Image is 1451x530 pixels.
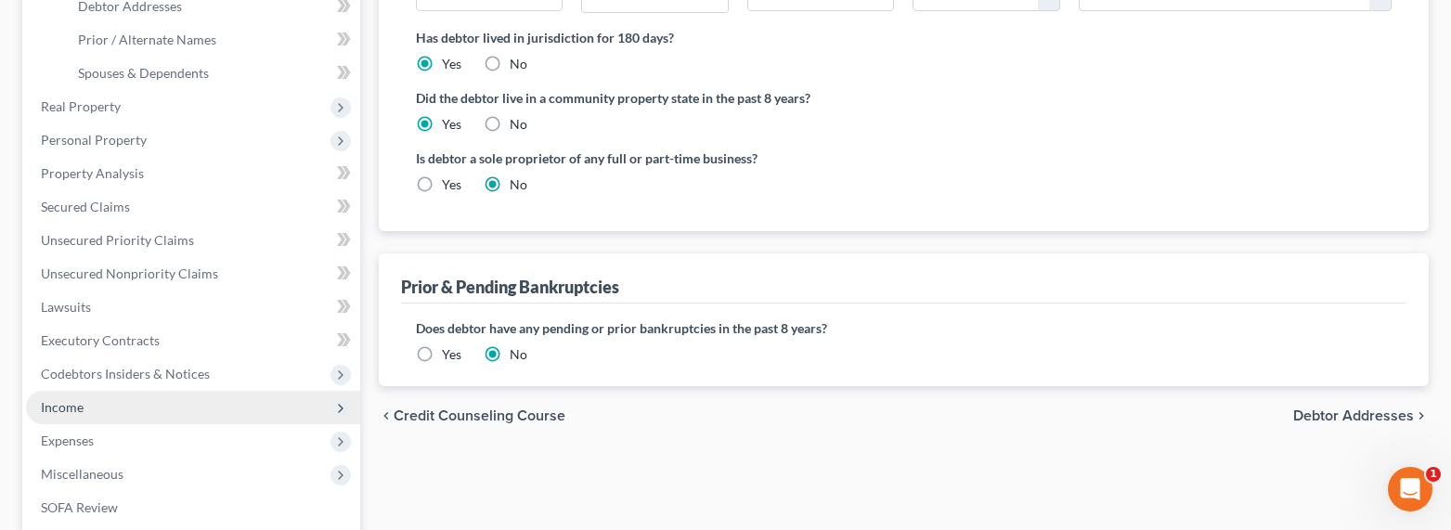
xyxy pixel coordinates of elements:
span: SOFA Review [41,499,118,515]
a: Prior / Alternate Names [63,23,360,57]
label: Has debtor lived in jurisdiction for 180 days? [416,28,1392,47]
iframe: Intercom live chat [1388,467,1432,511]
span: Prior / Alternate Names [78,32,216,47]
span: Unsecured Nonpriority Claims [41,265,218,281]
span: Expenses [41,433,94,448]
span: Income [41,399,84,415]
span: Lawsuits [41,299,91,315]
button: chevron_left Credit Counseling Course [379,408,565,423]
i: chevron_left [379,408,394,423]
span: Personal Property [41,132,147,148]
span: Secured Claims [41,199,130,214]
span: Property Analysis [41,165,144,181]
span: Unsecured Priority Claims [41,232,194,248]
span: Miscellaneous [41,466,123,482]
span: Real Property [41,98,121,114]
span: Executory Contracts [41,332,160,348]
a: Property Analysis [26,157,360,190]
span: Spouses & Dependents [78,65,209,81]
a: Unsecured Nonpriority Claims [26,257,360,291]
label: No [510,115,527,134]
a: Secured Claims [26,190,360,224]
a: Unsecured Priority Claims [26,224,360,257]
a: Lawsuits [26,291,360,324]
span: Codebtors Insiders & Notices [41,366,210,381]
i: chevron_right [1414,408,1429,423]
label: Did the debtor live in a community property state in the past 8 years? [416,88,1392,108]
a: Executory Contracts [26,324,360,357]
label: No [510,55,527,73]
button: Debtor Addresses chevron_right [1293,408,1429,423]
span: Credit Counseling Course [394,408,565,423]
label: No [510,345,527,364]
label: Does debtor have any pending or prior bankruptcies in the past 8 years? [416,318,1392,338]
label: Yes [442,175,461,194]
label: Yes [442,55,461,73]
label: Is debtor a sole proprietor of any full or part-time business? [416,149,895,168]
label: No [510,175,527,194]
div: Prior & Pending Bankruptcies [401,276,619,298]
label: Yes [442,345,461,364]
label: Yes [442,115,461,134]
span: 1 [1426,467,1441,482]
a: SOFA Review [26,491,360,524]
span: Debtor Addresses [1293,408,1414,423]
a: Spouses & Dependents [63,57,360,90]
